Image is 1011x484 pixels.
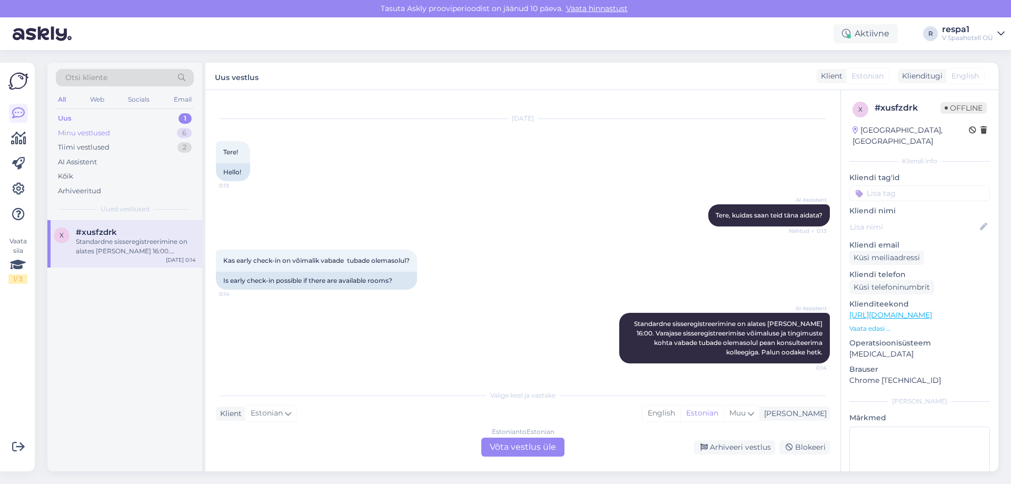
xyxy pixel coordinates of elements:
[223,256,410,264] span: Kas early check-in on võimalik vabade tubade olemasolul?
[875,102,940,114] div: # xusfzdrk
[8,71,28,91] img: Askly Logo
[849,299,990,310] p: Klienditeekond
[787,304,827,312] span: AI Assistent
[60,231,64,239] span: x
[716,211,822,219] span: Tere, kuidas saan teid täna aidata?
[760,408,827,419] div: [PERSON_NAME]
[58,142,110,153] div: Tiimi vestlused
[849,205,990,216] p: Kliendi nimi
[849,397,990,406] div: [PERSON_NAME]
[849,240,990,251] p: Kliendi email
[215,69,259,83] label: Uus vestlus
[492,427,554,437] div: Estonian to Estonian
[849,280,934,294] div: Küsi telefoninumbrit
[58,171,73,182] div: Kõik
[76,237,196,256] div: Standardne sisseregistreerimine on alates [PERSON_NAME] 16:00. Varajase sisseregistreerimise võim...
[58,186,101,196] div: Arhiveeritud
[849,364,990,375] p: Brauser
[951,71,979,82] span: English
[942,34,993,42] div: V Spaahotell OÜ
[216,408,242,419] div: Klient
[126,93,152,106] div: Socials
[942,25,993,34] div: respa1
[779,440,830,455] div: Blokeeri
[680,406,723,421] div: Estonian
[219,290,259,298] span: 0:14
[858,105,863,113] span: x
[694,440,775,455] div: Arhiveeri vestlus
[923,26,938,41] div: R
[481,438,564,457] div: Võta vestlus üle
[219,182,259,190] span: 0:13
[849,375,990,386] p: Chrome [TECHNICAL_ID]
[8,236,27,284] div: Vaata siia
[940,102,987,114] span: Offline
[642,406,680,421] div: English
[849,156,990,166] div: Kliendi info
[787,196,827,204] span: AI Assistent
[101,204,150,214] span: Uued vestlused
[849,185,990,201] input: Lisa tag
[563,4,631,13] a: Vaata hinnastust
[729,408,746,418] span: Muu
[58,157,97,167] div: AI Assistent
[817,71,843,82] div: Klient
[177,142,192,153] div: 2
[849,251,924,265] div: Küsi meiliaadressi
[8,274,27,284] div: 1 / 3
[849,349,990,360] p: [MEDICAL_DATA]
[216,114,830,123] div: [DATE]
[849,324,990,333] p: Vaata edasi ...
[216,391,830,400] div: Valige keel ja vastake
[177,128,192,139] div: 6
[853,125,969,147] div: [GEOGRAPHIC_DATA], [GEOGRAPHIC_DATA]
[251,408,283,419] span: Estonian
[172,93,194,106] div: Email
[179,113,192,124] div: 1
[849,338,990,349] p: Operatsioonisüsteem
[634,320,824,356] span: Standardne sisseregistreerimine on alates [PERSON_NAME] 16:00. Varajase sisseregistreerimise võim...
[76,228,117,237] span: #xusfzdrk
[88,93,106,106] div: Web
[58,113,72,124] div: Uus
[166,256,196,264] div: [DATE] 0:14
[834,24,898,43] div: Aktiivne
[849,172,990,183] p: Kliendi tag'id
[65,72,107,83] span: Otsi kliente
[898,71,943,82] div: Klienditugi
[942,25,1005,42] a: respa1V Spaahotell OÜ
[851,71,884,82] span: Estonian
[849,269,990,280] p: Kliendi telefon
[787,227,827,235] span: Nähtud ✓ 0:13
[850,221,978,233] input: Lisa nimi
[58,128,110,139] div: Minu vestlused
[849,310,932,320] a: [URL][DOMAIN_NAME]
[216,163,250,181] div: Hello!
[787,364,827,372] span: 0:14
[56,93,68,106] div: All
[216,272,417,290] div: Is early check-in possible if there are available rooms?
[223,148,238,156] span: Tere!
[849,412,990,423] p: Märkmed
